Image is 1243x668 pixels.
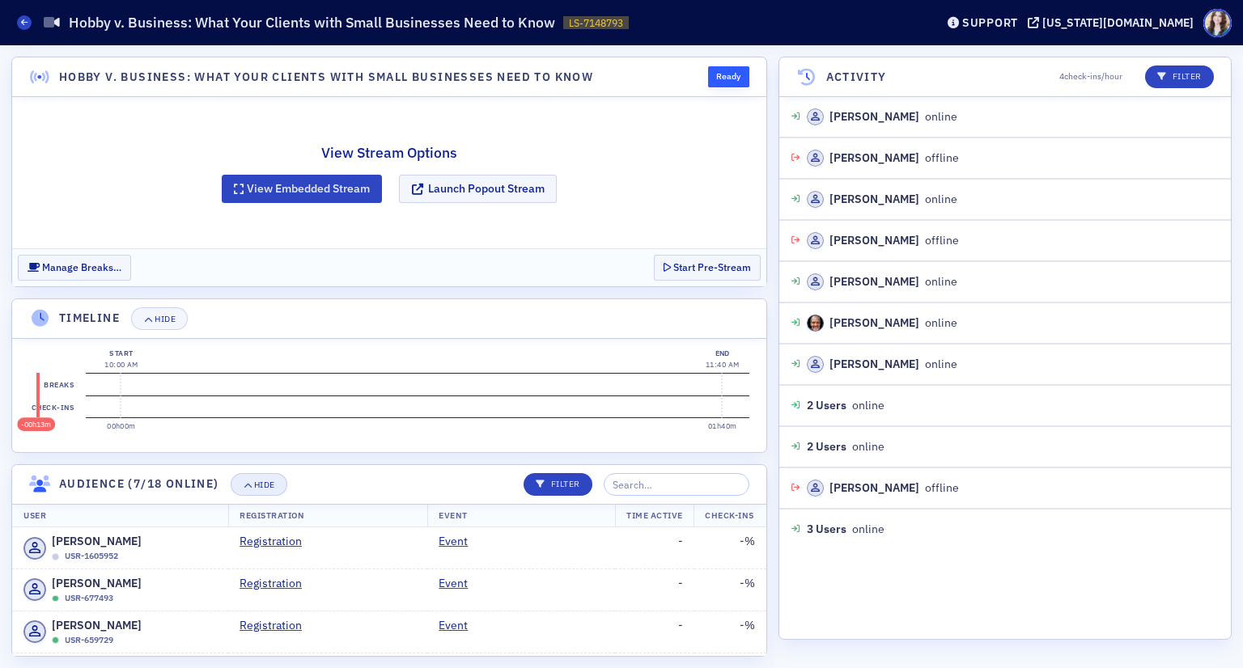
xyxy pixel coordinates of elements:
[807,108,957,125] div: online
[615,504,694,528] th: Time Active
[439,617,480,634] a: Event
[852,521,885,538] span: online
[829,273,919,290] div: [PERSON_NAME]
[829,315,919,332] div: [PERSON_NAME]
[240,533,314,550] a: Registration
[654,255,761,280] button: Start Pre-Stream
[807,232,959,249] div: offline
[694,527,766,569] td: - %
[21,420,51,429] time: -00h13m
[18,255,131,280] button: Manage Breaks…
[59,476,219,493] h4: Audience (7/18 online)
[536,478,580,491] p: Filter
[1145,66,1214,88] button: Filter
[524,473,592,496] button: Filter
[807,191,957,208] div: online
[52,595,59,602] div: Online
[427,504,615,528] th: Event
[254,480,275,489] div: Hide
[615,569,694,611] td: -
[807,315,957,332] div: online
[12,504,228,528] th: User
[829,191,919,208] div: [PERSON_NAME]
[69,13,555,32] h1: Hobby v. Business: What Your Clients with Small Businesses Need to Know
[1203,9,1232,37] span: Profile
[826,69,887,86] h4: Activity
[829,480,919,497] div: [PERSON_NAME]
[52,553,59,560] div: Offline
[52,617,142,634] span: [PERSON_NAME]
[807,397,846,414] span: 2 Users
[829,356,919,373] div: [PERSON_NAME]
[852,397,885,414] span: online
[615,527,694,569] td: -
[439,575,480,592] a: Event
[131,307,188,330] button: Hide
[694,504,766,528] th: Check-Ins
[852,438,885,455] span: online
[104,348,138,359] div: Start
[708,421,737,430] time: 01h40m
[222,142,557,163] h2: View Stream Options
[962,15,1018,30] div: Support
[399,175,557,203] button: Launch Popout Stream
[807,438,846,455] span: 2 Users
[829,108,919,125] div: [PERSON_NAME]
[240,617,314,634] a: Registration
[807,356,957,373] div: online
[694,611,766,653] td: - %
[28,396,77,419] label: Check-ins
[231,473,287,496] button: Hide
[65,592,113,605] span: USR-677493
[155,315,176,323] div: Hide
[807,521,846,538] span: 3 Users
[65,550,118,563] span: USR-1605952
[694,569,766,611] td: - %
[107,421,136,430] time: 00h00m
[1042,15,1194,30] div: [US_STATE][DOMAIN_NAME]
[807,150,959,167] div: offline
[807,480,959,497] div: offline
[706,360,740,369] time: 11:40 AM
[59,310,120,327] h4: Timeline
[41,374,78,396] label: Breaks
[706,348,740,359] div: End
[222,175,382,203] button: View Embedded Stream
[807,273,957,290] div: online
[829,150,919,167] div: [PERSON_NAME]
[240,575,314,592] a: Registration
[439,533,480,550] a: Event
[1059,70,1122,83] span: 4 check-ins/hour
[52,636,59,644] div: Online
[604,473,749,496] input: Search…
[569,16,623,30] span: LS-7148793
[708,66,749,87] div: Ready
[1028,17,1199,28] button: [US_STATE][DOMAIN_NAME]
[104,360,138,369] time: 10:00 AM
[615,611,694,653] td: -
[1157,70,1202,83] p: Filter
[65,634,113,647] span: USR-659729
[52,575,142,592] span: [PERSON_NAME]
[52,533,142,550] span: [PERSON_NAME]
[228,504,427,528] th: Registration
[59,69,593,86] h4: Hobby v. Business: What Your Clients with Small Businesses Need to Know
[829,232,919,249] div: [PERSON_NAME]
